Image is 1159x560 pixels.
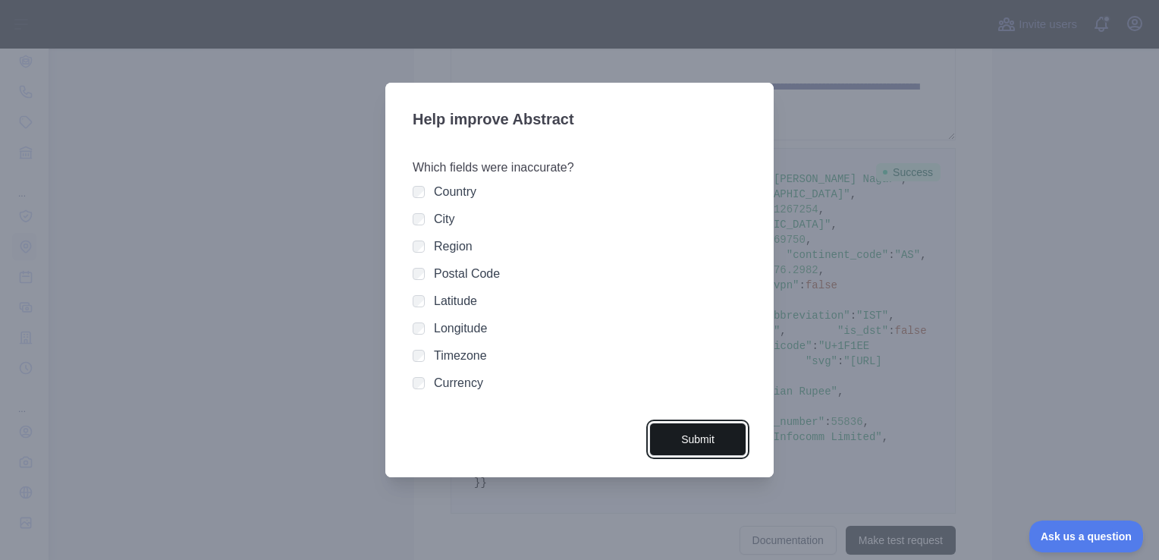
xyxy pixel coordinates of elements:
[649,423,746,457] button: Submit
[434,322,487,335] label: Longitude
[434,294,477,307] label: Latitude
[434,376,483,389] label: Currency
[434,240,473,253] label: Region
[434,349,487,362] label: Timezone
[434,212,455,225] label: City
[413,101,746,140] h3: Help improve Abstract
[1029,521,1144,552] iframe: Toggle Customer Support
[434,267,500,280] label: Postal Code
[434,185,476,198] label: Country
[413,159,746,177] h3: Which fields were inaccurate?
